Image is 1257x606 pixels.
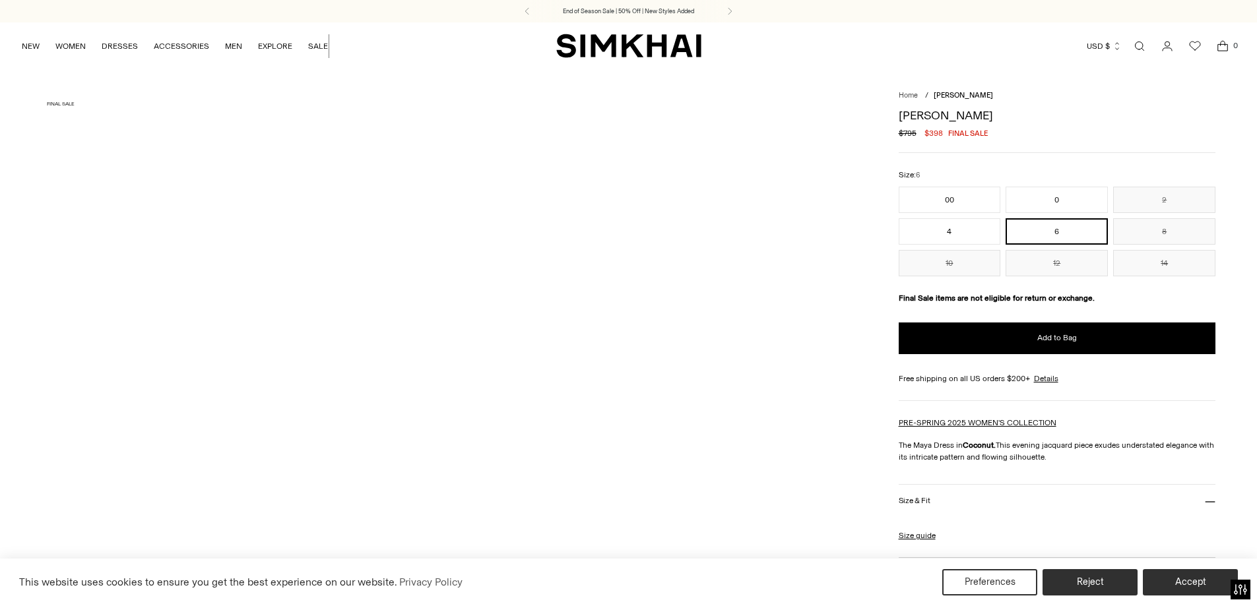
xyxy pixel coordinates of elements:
strong: Coconut. [963,440,996,450]
button: USD $ [1087,32,1122,61]
button: Preferences [942,569,1037,595]
nav: breadcrumbs [899,90,1216,102]
label: Size: [899,169,920,181]
h1: [PERSON_NAME] [899,109,1216,121]
button: Accept [1143,569,1238,595]
a: Open search modal [1126,33,1153,59]
strong: Final Sale items are not eligible for return or exchange. [899,293,1095,303]
div: Free shipping on all US orders $200+ [899,373,1216,384]
span: [PERSON_NAME] [934,91,993,100]
button: 14 [1113,250,1215,276]
h3: Size & Fit [899,497,930,505]
span: $398 [924,127,943,139]
a: PRE-SPRING 2025 WOMEN'S COLLECTION [899,418,1056,427]
button: 6 [1006,218,1108,245]
a: SALE [308,32,328,61]
span: Add to Bag [1037,332,1077,344]
a: SIMKHAI [556,33,701,59]
span: 0 [1229,40,1241,51]
button: Size & Fit [899,485,1216,518]
a: WOMEN [55,32,86,61]
span: This website uses cookies to ensure you get the best experience on our website. [19,576,397,588]
span: 6 [916,171,920,179]
a: EXPLORE [258,32,292,61]
a: DRESSES [102,32,138,61]
button: 2 [1113,187,1215,213]
button: Reject [1043,569,1138,595]
button: 12 [1006,250,1108,276]
a: MEN [225,32,242,61]
a: ACCESSORIES [154,32,209,61]
button: 4 [899,218,1001,245]
a: Wishlist [1182,33,1208,59]
a: Size guide [899,530,936,541]
s: $795 [899,127,917,139]
button: Add to Bag [899,322,1216,354]
a: Open cart modal [1209,33,1236,59]
button: 8 [1113,218,1215,245]
p: The Maya Dress in This evening jacquard piece exudes understated elegance with its intricate patt... [899,439,1216,463]
button: 0 [1006,187,1108,213]
a: Go to the account page [1154,33,1180,59]
div: / [925,90,928,102]
button: 10 [899,250,1001,276]
a: NEW [22,32,40,61]
a: Privacy Policy (opens in a new tab) [397,572,465,592]
button: 00 [899,187,1001,213]
a: Home [899,91,918,100]
a: Details [1034,373,1058,384]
